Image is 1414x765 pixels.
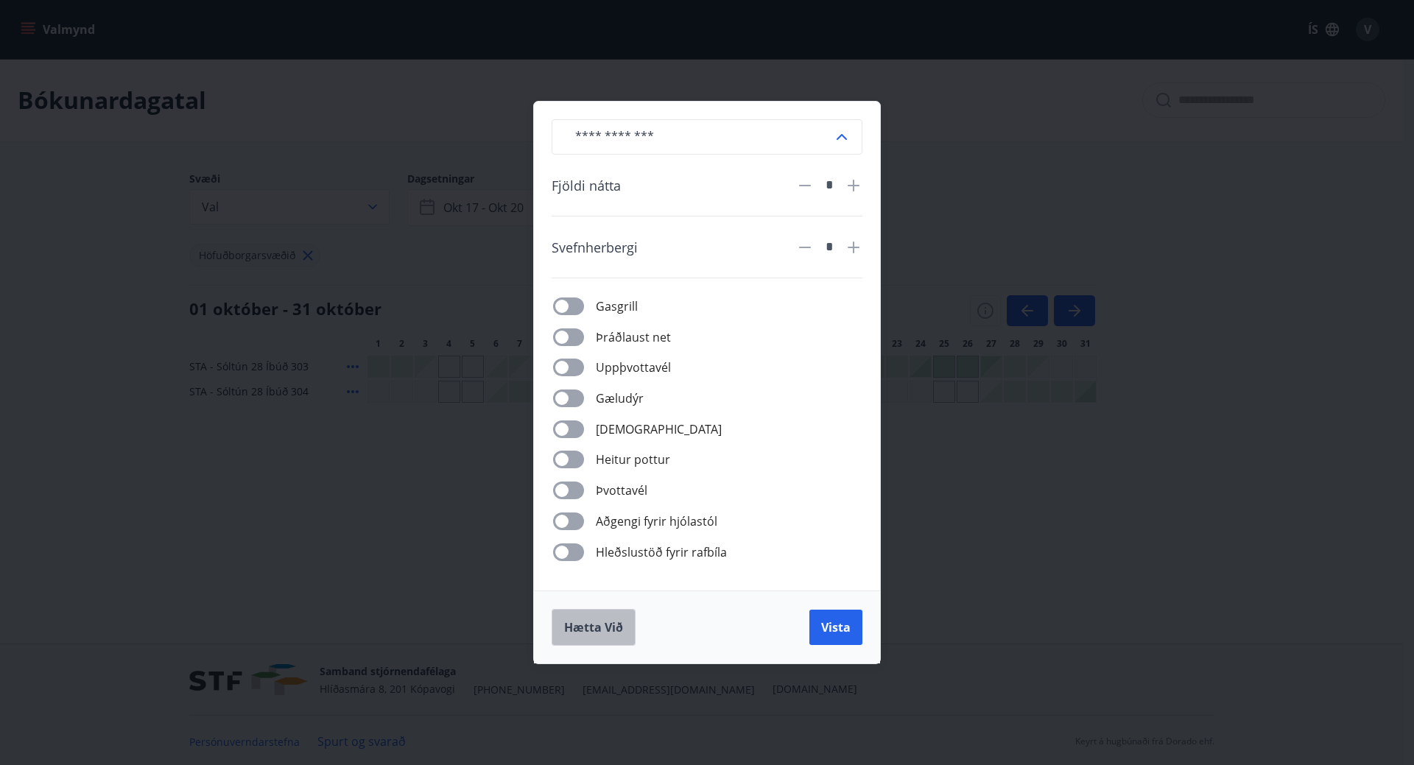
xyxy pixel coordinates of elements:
[821,619,851,635] span: Vista
[596,482,647,499] span: Þvottavél
[596,420,722,438] span: [DEMOGRAPHIC_DATA]
[596,359,671,376] span: Uppþvottavél
[552,176,621,195] span: Fjöldi nátta
[552,609,636,646] button: Hætta við
[564,619,623,635] span: Hætta við
[596,297,638,315] span: Gasgrill
[596,512,717,530] span: Aðgengi fyrir hjólastól
[596,389,644,407] span: Gæludýr
[596,328,671,346] span: Þráðlaust net
[596,543,727,561] span: Hleðslustöð fyrir rafbíla
[809,610,862,645] button: Vista
[596,451,670,468] span: Heitur pottur
[552,238,638,257] span: Svefnherbergi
